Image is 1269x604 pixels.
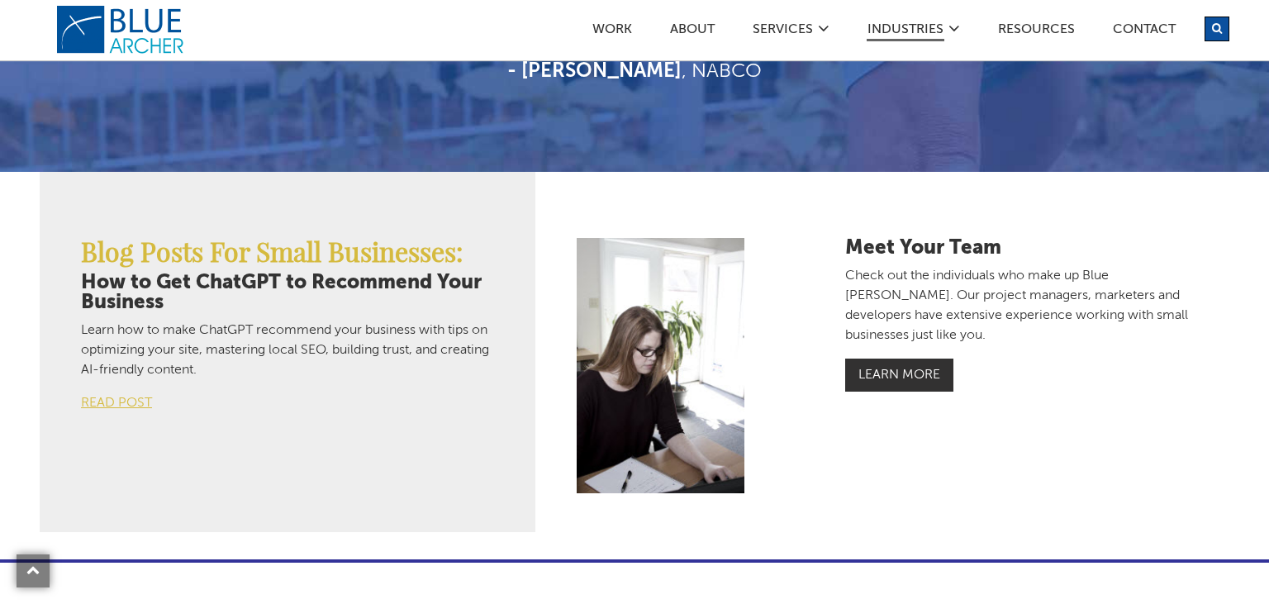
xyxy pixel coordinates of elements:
a: Read post [81,397,152,410]
a: Contact [1112,23,1176,40]
a: Resources [997,23,1076,40]
h3: How to Get ChatGPT to Recommend Your Business [81,273,494,312]
a: Work [592,23,633,40]
a: ABOUT [669,23,715,40]
img: susanna%2Ddesk%2D2.jpg [577,238,744,494]
p: Check out the individuals who make up Blue [PERSON_NAME]. Our project managers, marketers and dev... [845,266,1188,345]
a: Learn More [845,359,953,392]
a: SERVICES [752,23,814,40]
h2: Blog Posts For Small Businesses: [81,238,494,264]
h3: Meet Your Team [845,238,1188,258]
cite: , NABCO [507,61,762,81]
strong: - [PERSON_NAME] [507,61,682,81]
a: logo [56,5,188,55]
a: Industries [867,23,944,41]
p: Learn how to make ChatGPT recommend your business with tips on optimizing your site, mastering lo... [81,321,494,380]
